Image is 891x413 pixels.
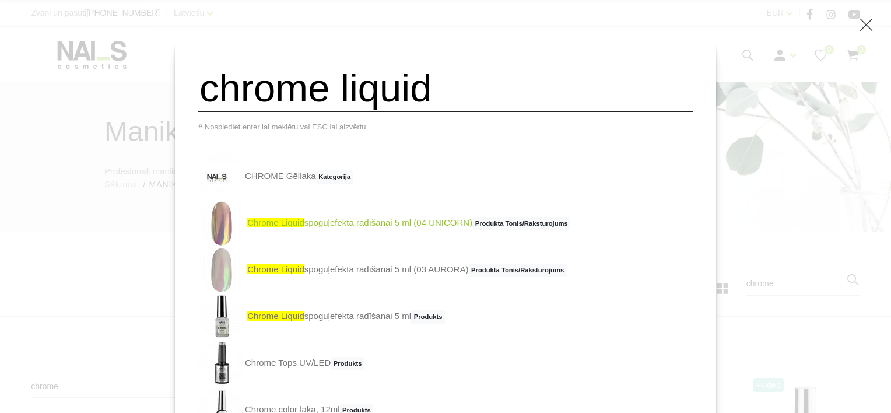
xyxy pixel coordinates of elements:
[247,264,304,274] span: chrome liquid
[472,217,570,231] span: Produkta Tonis/Raksturojums
[316,170,353,184] span: Kategorija
[198,340,364,387] a: Chrome Tops UV/LEDProdukts
[469,264,567,278] span: Produkta Tonis/Raksturojums
[247,218,304,228] span: chrome liquid
[331,357,364,371] span: Produkts
[247,311,304,321] span: chrome liquid
[198,200,570,247] a: chrome liquidspoguļefekta radīšanai 5 ml (04 UNICORN)Produkta Tonis/Raksturojums
[198,123,366,131] span: # Nospiediet enter lai meklētu vai ESC lai aizvērtu
[198,153,353,200] a: CHROME GēllakaKategorija
[198,65,693,112] input: Meklēt produktus ...
[198,200,245,247] img: Dizaina produkts spilgtā spoguļa efekta radīšanai. LIETOŠANA: Pirms lietošanas nepieciešams sakra...
[411,310,445,324] span: Produkts
[198,293,445,340] a: chrome liquidspoguļefekta radīšanai 5 mlProdukts
[198,247,245,293] img: Dizaina produkts spilgtā spoguļa efekta radīšanai. LIETOŠANA: Pirms lietošanas nepieciešams sakra...
[198,247,567,293] a: chrome liquidspoguļefekta radīšanai 5 ml (03 AURORA)Produkta Tonis/Raksturojums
